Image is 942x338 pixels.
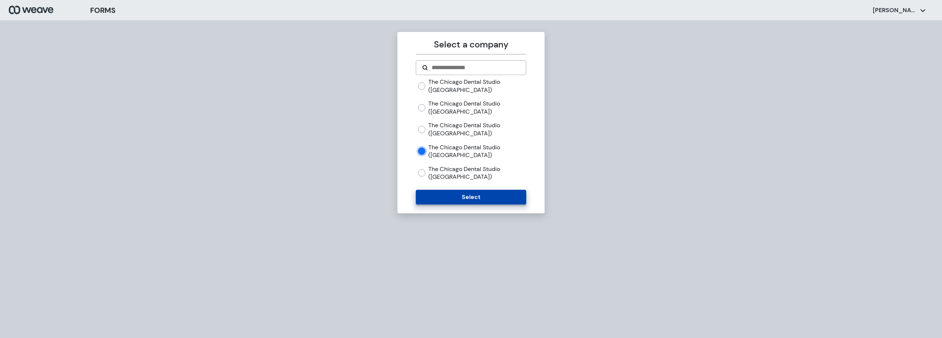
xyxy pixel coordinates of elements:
p: Select a company [416,38,526,51]
input: Search [431,63,520,72]
label: The Chicago Dental Studio ([GEOGRAPHIC_DATA]) [428,165,526,181]
p: [PERSON_NAME] [873,6,917,14]
label: The Chicago Dental Studio ([GEOGRAPHIC_DATA]) [428,100,526,115]
label: The Chicago Dental Studio ([GEOGRAPHIC_DATA]) [428,121,526,137]
label: The Chicago Dental Studio ([GEOGRAPHIC_DATA]) [428,78,526,94]
h3: FORMS [90,5,116,16]
button: Select [416,190,526,204]
label: The Chicago Dental Studio ([GEOGRAPHIC_DATA]) [428,143,526,159]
